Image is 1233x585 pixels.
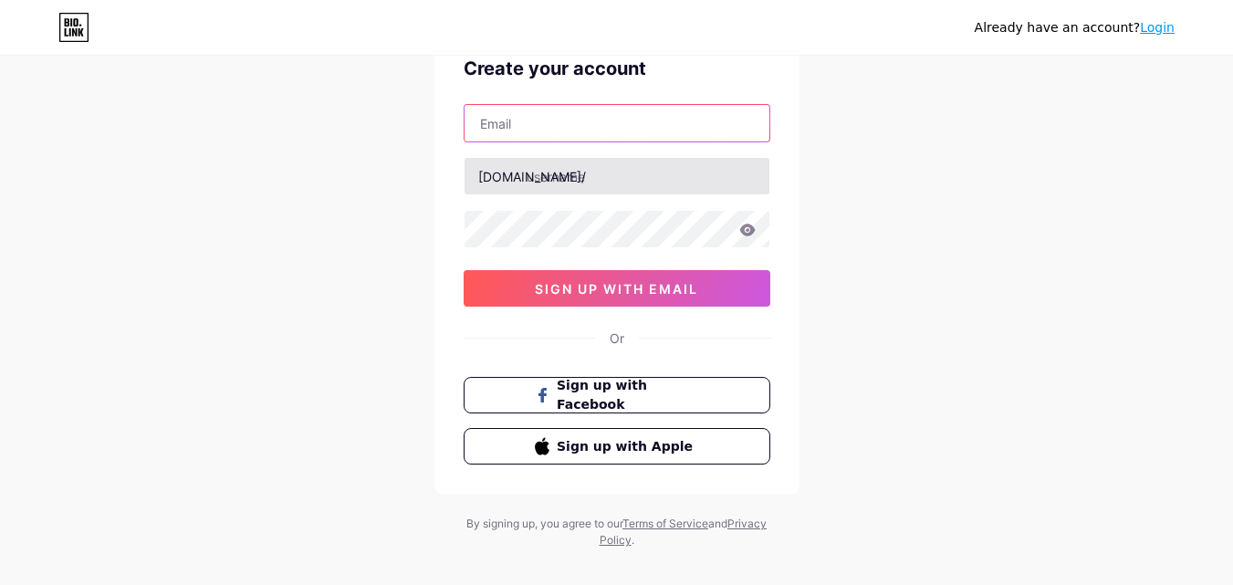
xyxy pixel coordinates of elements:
[464,270,770,307] button: sign up with email
[464,428,770,465] button: Sign up with Apple
[464,377,770,413] button: Sign up with Facebook
[465,158,769,194] input: username
[1140,20,1175,35] a: Login
[465,105,769,141] input: Email
[535,281,698,297] span: sign up with email
[975,18,1175,37] div: Already have an account?
[622,517,708,530] a: Terms of Service
[464,55,770,82] div: Create your account
[610,329,624,348] div: Or
[557,437,698,456] span: Sign up with Apple
[557,376,698,414] span: Sign up with Facebook
[478,167,586,186] div: [DOMAIN_NAME]/
[462,516,772,548] div: By signing up, you agree to our and .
